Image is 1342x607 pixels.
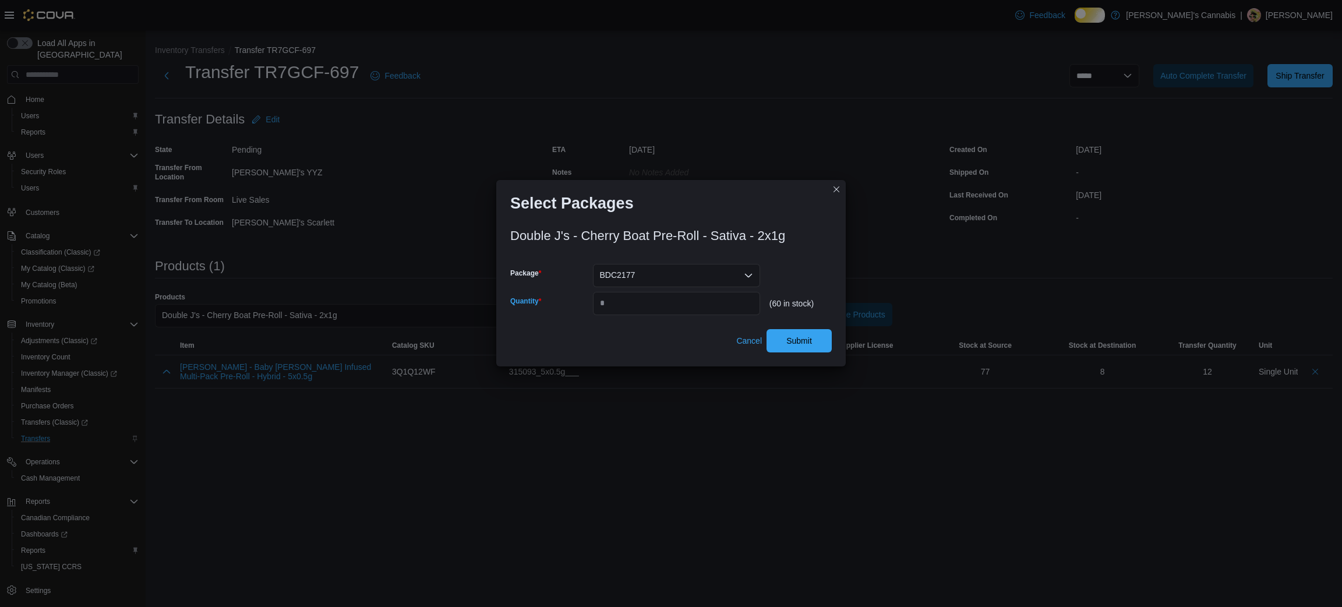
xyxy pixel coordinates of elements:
[510,269,541,278] label: Package
[736,335,762,347] span: Cancel
[767,329,832,352] button: Submit
[510,229,785,243] h3: Double J's - Cherry Boat Pre-Roll - Sativa - 2x1g
[510,297,541,306] label: Quantity
[510,194,634,213] h1: Select Packages
[829,182,843,196] button: Closes this modal window
[744,271,753,280] button: Open list of options
[732,329,767,352] button: Cancel
[786,335,812,347] span: Submit
[769,299,832,308] div: (60 in stock)
[600,268,635,282] span: BDC2177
